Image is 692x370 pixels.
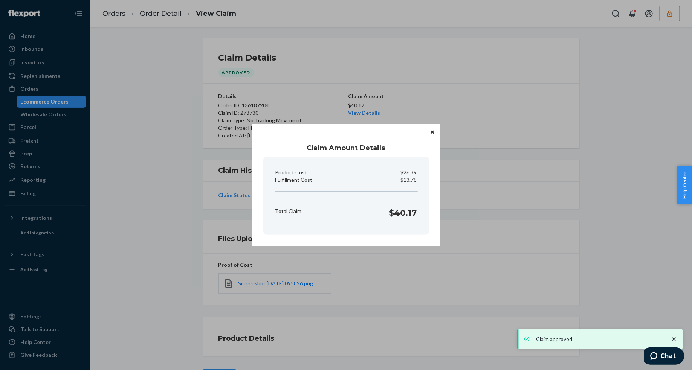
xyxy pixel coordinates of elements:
p: Product Cost [275,169,307,176]
span: Chat [17,5,32,12]
h1: $40.17 [389,207,417,219]
p: $26.39 [401,169,417,176]
p: Fulfillment Cost [275,176,313,184]
p: $13.78 [401,176,417,184]
button: Close [429,128,436,136]
h1: Claim Amount Details [263,143,429,153]
p: Total Claim [275,207,302,215]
